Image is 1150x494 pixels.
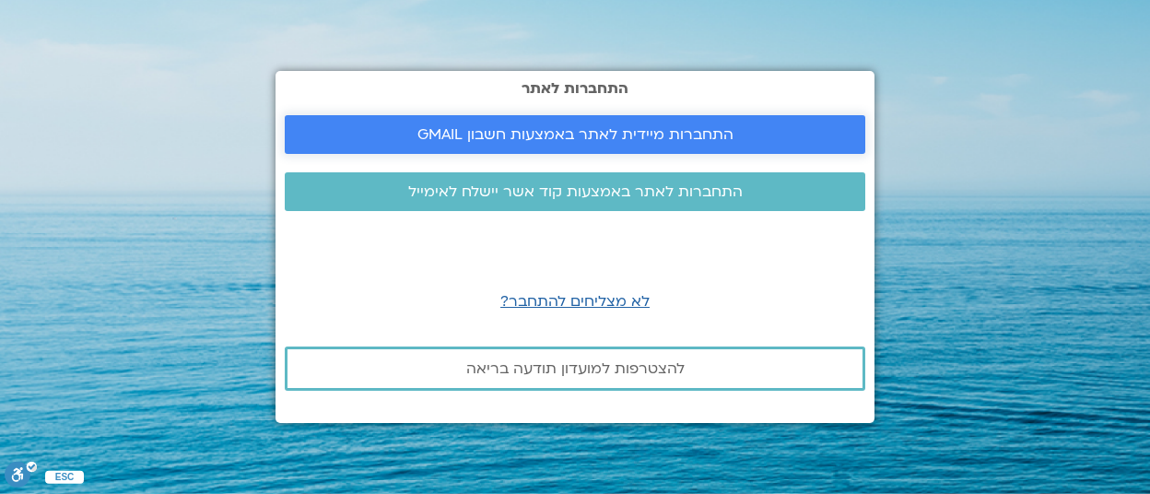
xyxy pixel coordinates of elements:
[285,347,865,391] a: להצטרפות למועדון תודעה בריאה
[285,80,865,97] h2: התחברות לאתר
[408,183,743,200] span: התחברות לאתר באמצעות קוד אשר יישלח לאימייל
[466,360,685,377] span: להצטרפות למועדון תודעה בריאה
[500,291,650,312] a: לא מצליחים להתחבר?
[417,126,733,143] span: התחברות מיידית לאתר באמצעות חשבון GMAIL
[285,115,865,154] a: התחברות מיידית לאתר באמצעות חשבון GMAIL
[285,172,865,211] a: התחברות לאתר באמצעות קוד אשר יישלח לאימייל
